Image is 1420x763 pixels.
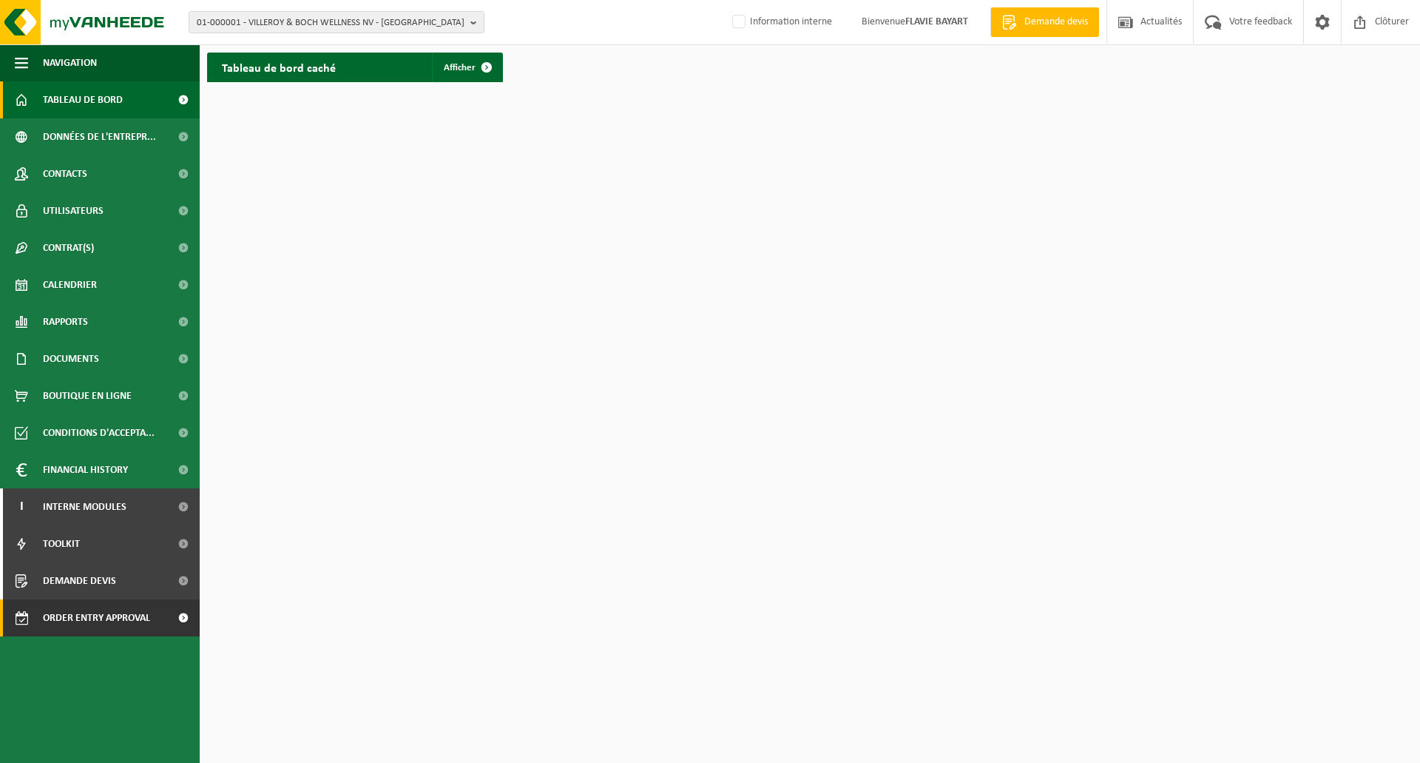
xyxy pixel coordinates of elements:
h2: Tableau de bord caché [207,53,351,81]
span: Financial History [43,451,128,488]
span: Calendrier [43,266,97,303]
span: Afficher [444,63,476,73]
span: Demande devis [1021,15,1092,30]
span: Tableau de bord [43,81,123,118]
strong: FLAVIE BAYART [905,16,968,27]
span: Contrat(s) [43,229,94,266]
label: Information interne [729,11,832,33]
span: Order entry approval [43,599,150,636]
span: Conditions d'accepta... [43,414,155,451]
button: 01-000001 - VILLEROY & BOCH WELLNESS NV - [GEOGRAPHIC_DATA] [189,11,484,33]
span: Utilisateurs [43,192,104,229]
span: Contacts [43,155,87,192]
span: Documents [43,340,99,377]
span: Demande devis [43,562,116,599]
span: Données de l'entrepr... [43,118,156,155]
span: Rapports [43,303,88,340]
a: Afficher [432,53,501,82]
span: 01-000001 - VILLEROY & BOCH WELLNESS NV - [GEOGRAPHIC_DATA] [197,12,464,34]
span: I [15,488,28,525]
span: Interne modules [43,488,126,525]
span: Boutique en ligne [43,377,132,414]
a: Demande devis [990,7,1099,37]
span: Toolkit [43,525,80,562]
span: Navigation [43,44,97,81]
